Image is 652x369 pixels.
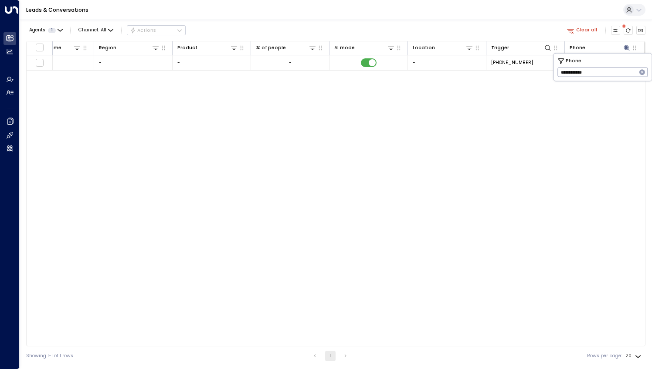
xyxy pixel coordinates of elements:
div: Region [99,44,160,52]
div: AI mode [334,44,355,52]
span: All [101,27,106,33]
button: Customize [611,26,621,35]
div: Product [177,44,238,52]
div: Trigger [491,44,552,52]
div: Product [177,44,197,52]
div: Phone [570,44,631,52]
span: Agents [29,28,45,33]
nav: pagination navigation [309,351,351,361]
div: - [289,59,292,66]
label: Rows per page: [587,352,622,359]
button: Actions [127,25,186,36]
div: Showing 1-1 of 1 rows [26,352,73,359]
span: +819033977767 [491,59,533,66]
span: 1 [48,28,56,33]
div: Actions [130,27,156,34]
div: Phone [570,44,585,52]
div: Location [413,44,474,52]
span: Phone [566,58,581,65]
span: Toggle select all [35,43,44,51]
div: Trigger [491,44,509,52]
div: Region [99,44,116,52]
span: There are new threads available. Refresh the grid to view the latest updates. [624,26,633,35]
td: - [173,55,251,71]
div: # of people [256,44,286,52]
button: Archived Leads [636,26,646,35]
td: - [408,55,486,71]
div: # of people [256,44,317,52]
div: Button group with a nested menu [127,25,186,36]
div: Location [413,44,435,52]
td: - [94,55,173,71]
button: Agents1 [26,26,65,35]
div: 20 [625,351,643,361]
button: Channel:All [76,26,116,35]
a: Leads & Conversations [26,6,88,14]
span: Toggle select row [35,58,44,67]
button: Clear all [564,26,600,35]
td: - [16,55,94,71]
span: Channel: [76,26,116,35]
div: AI mode [334,44,395,52]
button: page 1 [325,351,336,361]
